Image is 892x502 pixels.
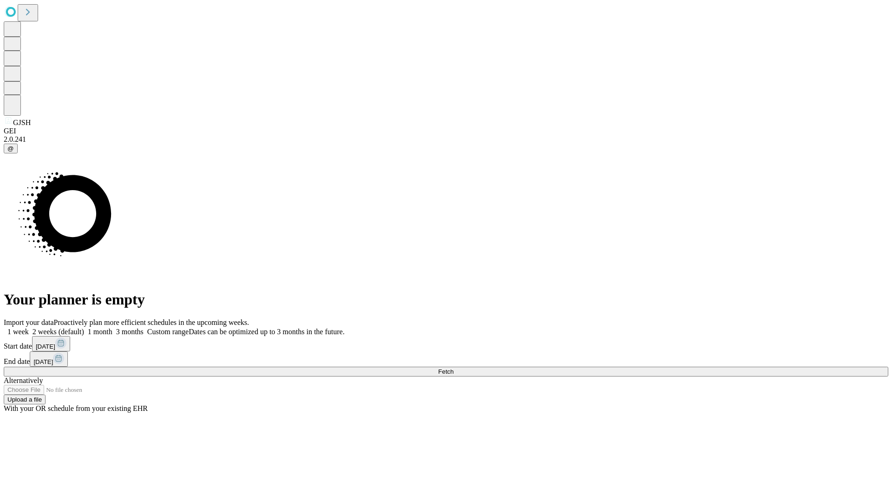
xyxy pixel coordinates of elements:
span: [DATE] [36,343,55,350]
div: 2.0.241 [4,135,888,144]
button: Fetch [4,367,888,376]
span: Dates can be optimized up to 3 months in the future. [189,328,344,336]
span: Import your data [4,318,54,326]
span: With your OR schedule from your existing EHR [4,404,148,412]
button: [DATE] [32,336,70,351]
button: @ [4,144,18,153]
button: Upload a file [4,395,46,404]
span: Fetch [438,368,453,375]
span: Alternatively [4,376,43,384]
span: Proactively plan more efficient schedules in the upcoming weeks. [54,318,249,326]
span: 1 month [88,328,112,336]
span: 3 months [116,328,144,336]
span: 2 weeks (default) [33,328,84,336]
div: GEI [4,127,888,135]
button: [DATE] [30,351,68,367]
span: [DATE] [33,358,53,365]
span: @ [7,145,14,152]
span: GJSH [13,119,31,126]
span: 1 week [7,328,29,336]
div: End date [4,351,888,367]
div: Start date [4,336,888,351]
h1: Your planner is empty [4,291,888,308]
span: Custom range [147,328,189,336]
